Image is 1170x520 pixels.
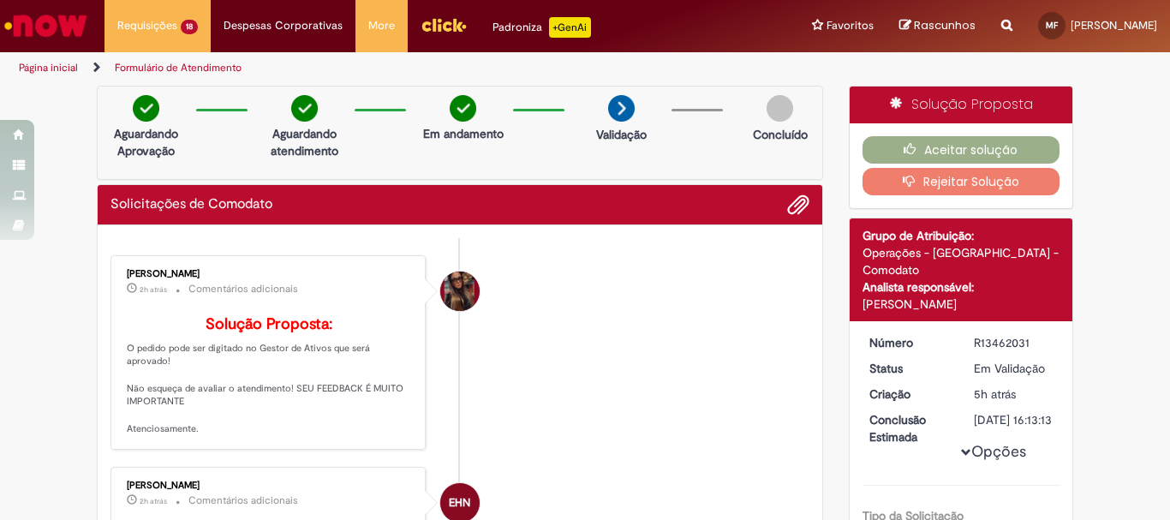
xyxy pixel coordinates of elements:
p: O pedido pode ser digitado no Gestor de Ativos que será aprovado! Não esqueça de avaliar o atendi... [127,316,412,436]
span: Favoritos [827,17,874,34]
span: 5h atrás [974,386,1016,402]
dt: Número [857,334,962,351]
dt: Conclusão Estimada [857,411,962,445]
p: +GenAi [549,17,591,38]
time: 29/08/2025 15:13:13 [140,496,167,506]
a: Formulário de Atendimento [115,61,242,75]
span: More [368,17,395,34]
img: ServiceNow [2,9,90,43]
small: Comentários adicionais [188,282,298,296]
div: [DATE] 16:13:13 [974,411,1054,428]
p: Validação [596,126,647,143]
button: Aceitar solução [863,136,1060,164]
div: Grupo de Atribuição: [863,227,1060,244]
div: 29/08/2025 11:52:44 [974,386,1054,403]
div: [PERSON_NAME] [127,269,412,279]
small: Comentários adicionais [188,493,298,508]
div: Operações - [GEOGRAPHIC_DATA] - Comodato [863,244,1060,278]
a: Rascunhos [899,18,976,34]
img: arrow-next.png [608,95,635,122]
time: 29/08/2025 11:52:44 [974,386,1016,402]
div: Padroniza [492,17,591,38]
time: 29/08/2025 15:24:12 [140,284,167,295]
img: check-circle-green.png [133,95,159,122]
span: Requisições [117,17,177,34]
b: Solução Proposta: [206,314,332,334]
div: Analista responsável: [863,278,1060,296]
button: Rejeitar Solução [863,168,1060,195]
div: R13462031 [974,334,1054,351]
h2: Solicitações de Comodato Histórico de tíquete [110,197,272,212]
div: [PERSON_NAME] [863,296,1060,313]
p: Aguardando atendimento [263,125,346,159]
span: 18 [181,20,198,34]
img: img-circle-grey.png [767,95,793,122]
ul: Trilhas de página [13,52,767,84]
span: [PERSON_NAME] [1071,18,1157,33]
div: Desiree da Silva Germano [440,272,480,311]
span: MF [1046,20,1058,31]
a: Página inicial [19,61,78,75]
div: [PERSON_NAME] [127,481,412,491]
img: check-circle-green.png [450,95,476,122]
p: Aguardando Aprovação [104,125,188,159]
p: Concluído [753,126,808,143]
dt: Status [857,360,962,377]
div: Em Validação [974,360,1054,377]
span: Rascunhos [914,17,976,33]
img: check-circle-green.png [291,95,318,122]
p: Em andamento [423,125,504,142]
dt: Criação [857,386,962,403]
span: Despesas Corporativas [224,17,343,34]
img: click_logo_yellow_360x200.png [421,12,467,38]
div: Solução Proposta [850,87,1073,123]
span: 2h atrás [140,496,167,506]
button: Adicionar anexos [787,194,809,216]
span: 2h atrás [140,284,167,295]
